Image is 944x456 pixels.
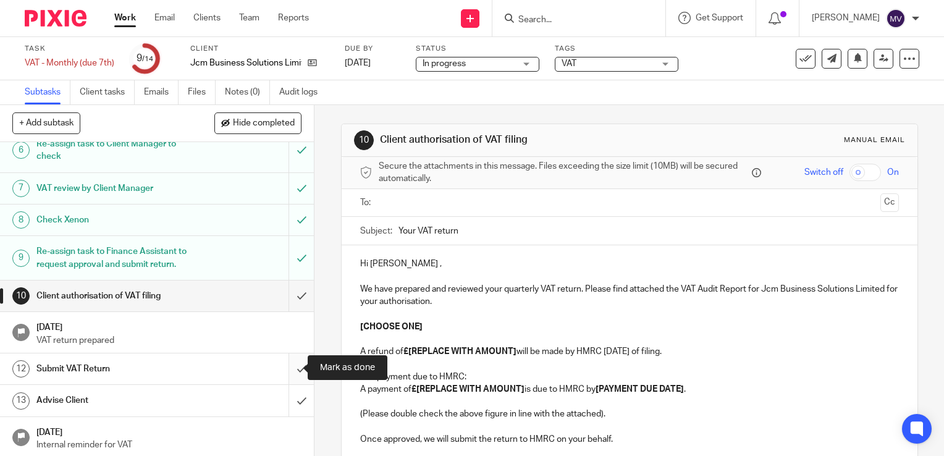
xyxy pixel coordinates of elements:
a: Audit logs [279,80,327,104]
span: Secure the attachments in this message. Files exceeding the size limit (10MB) will be secured aut... [379,160,749,185]
a: Subtasks [25,80,70,104]
input: Search [517,15,628,26]
span: Hide completed [233,119,295,129]
p: A payment of is due to HMRC by . [360,383,899,395]
p: A refund of will be made by HMRC [DATE] of filing. [360,345,899,358]
div: 13 [12,392,30,410]
strong: £[REPLACE WITH AMOUNT] [411,385,525,394]
div: 8 [12,211,30,229]
a: Work [114,12,136,24]
strong: [OR] [360,360,379,368]
a: Email [154,12,175,24]
a: Emails [144,80,179,104]
label: Subject: [360,225,392,237]
h1: Client authorisation of VAT filing [380,133,655,146]
div: VAT - Monthly (due 7th) [25,57,114,69]
span: In progress [423,59,466,68]
p: Internal reminder for VAT [36,439,302,451]
a: Team [239,12,259,24]
span: Get Support [696,14,743,22]
p: Hi [PERSON_NAME] , [360,258,899,270]
small: /14 [142,56,153,62]
h1: VAT review by Client Manager [36,179,196,198]
div: 9 [137,51,153,65]
label: Tags [555,44,678,54]
p: [PERSON_NAME] [812,12,880,24]
span: VAT [562,59,576,68]
div: 9 [12,250,30,267]
p: VAT payment due to HMRC: [360,371,899,383]
a: Notes (0) [225,80,270,104]
a: Clients [193,12,221,24]
div: 10 [354,130,374,150]
div: Manual email [844,135,905,145]
a: Client tasks [80,80,135,104]
label: Status [416,44,539,54]
h1: Advise Client [36,391,196,410]
div: 7 [12,180,30,197]
span: Switch off [804,166,843,179]
button: Cc [880,193,899,212]
h1: [DATE] [36,318,302,334]
div: 6 [12,141,30,159]
strong: [CHOOSE ONE] [360,323,423,331]
label: Due by [345,44,400,54]
div: 12 [12,360,30,378]
a: Reports [278,12,309,24]
span: [DATE] [345,59,371,67]
p: (Please double check the above figure in line with the attached). [360,408,899,420]
strong: £[REPLACE WITH AMOUNT] [403,347,516,356]
p: We have prepared and reviewed your quarterly VAT return. Please find attached the VAT Audit Repor... [360,283,899,308]
button: + Add subtask [12,112,80,133]
img: Pixie [25,10,86,27]
p: Once approved, we will submit the return to HMRC on your behalf. [360,433,899,445]
button: Hide completed [214,112,301,133]
img: svg%3E [886,9,906,28]
div: 10 [12,287,30,305]
p: VAT return prepared [36,334,302,347]
h1: Re-assign task to Client Manager to check [36,135,196,166]
h1: [DATE] [36,423,302,439]
h1: Submit VAT Return [36,360,196,378]
label: Client [190,44,329,54]
p: Jcm Business Solutions Limited [190,57,301,69]
strong: [PAYMENT DUE DATE] [596,385,684,394]
label: Task [25,44,114,54]
a: Files [188,80,216,104]
h1: Re-assign task to Finance Assistant to request approval and submit return. [36,242,196,274]
span: On [887,166,899,179]
label: To: [360,196,374,209]
h1: Check Xenon [36,211,196,229]
h1: Client authorisation of VAT filing [36,287,196,305]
